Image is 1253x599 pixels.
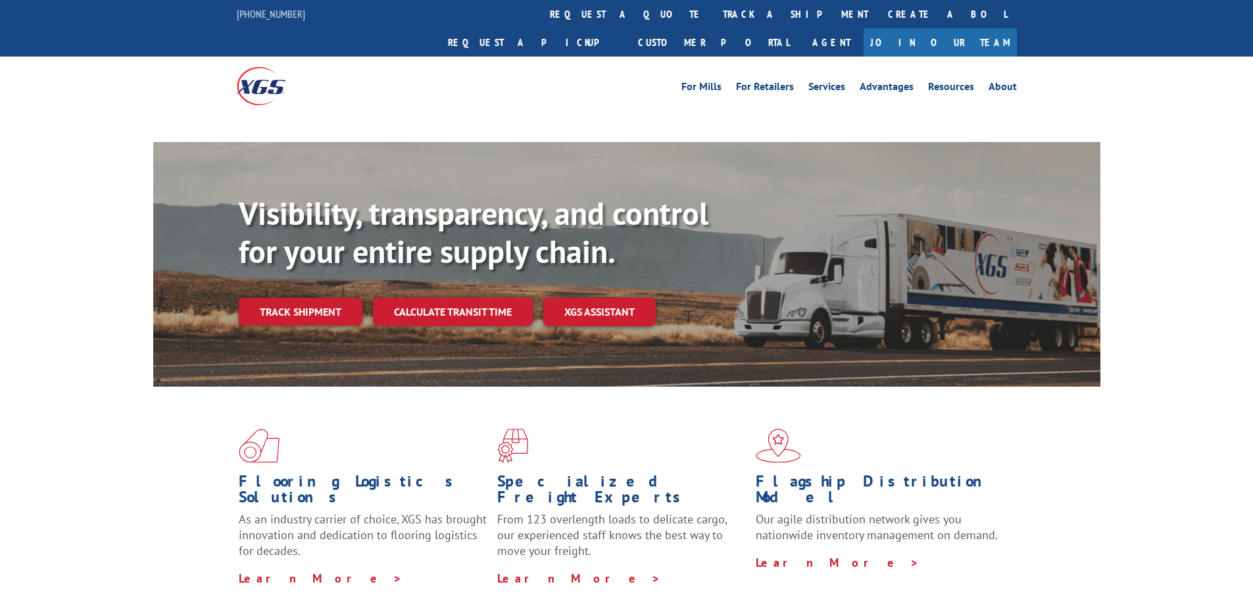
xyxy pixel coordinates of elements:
[438,28,628,57] a: Request a pickup
[989,82,1017,96] a: About
[239,571,403,586] a: Learn More >
[239,512,487,558] span: As an industry carrier of choice, XGS has brought innovation and dedication to flooring logistics...
[497,512,746,570] p: From 123 overlength loads to delicate cargo, our experienced staff knows the best way to move you...
[756,429,801,463] img: xgs-icon-flagship-distribution-model-red
[756,512,998,542] span: Our agile distribution network gives you nationwide inventory management on demand.
[799,28,864,57] a: Agent
[736,82,794,96] a: For Retailers
[497,429,528,463] img: xgs-icon-focused-on-flooring-red
[928,82,974,96] a: Resources
[756,555,920,570] a: Learn More >
[681,82,722,96] a: For Mills
[628,28,799,57] a: Customer Portal
[497,473,746,512] h1: Specialized Freight Experts
[543,298,656,326] a: XGS ASSISTANT
[239,298,362,325] a: Track shipment
[860,82,914,96] a: Advantages
[864,28,1017,57] a: Join Our Team
[237,7,305,20] a: [PHONE_NUMBER]
[239,473,487,512] h1: Flooring Logistics Solutions
[373,298,533,326] a: Calculate transit time
[497,571,661,586] a: Learn More >
[756,473,1004,512] h1: Flagship Distribution Model
[808,82,845,96] a: Services
[239,429,280,463] img: xgs-icon-total-supply-chain-intelligence-red
[239,193,708,272] b: Visibility, transparency, and control for your entire supply chain.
